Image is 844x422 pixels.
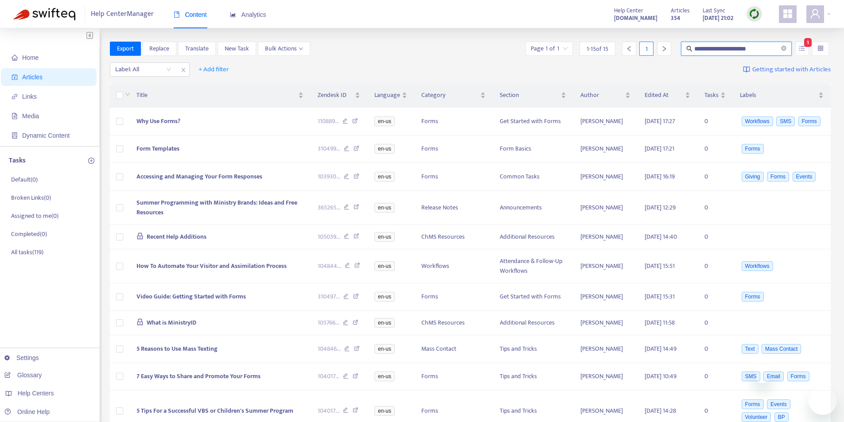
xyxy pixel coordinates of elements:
[142,42,176,56] button: Replace
[749,8,760,19] img: sync.dc5367851b00ba804db3.png
[414,163,493,191] td: Forms
[18,390,54,397] span: Help Centers
[11,193,51,202] p: Broken Links ( 0 )
[414,108,493,136] td: Forms
[493,136,574,163] td: Form Basics
[493,283,574,311] td: Get Started with Forms
[11,211,58,221] p: Assigned to me ( 0 )
[374,203,395,213] span: en-us
[493,83,574,108] th: Section
[318,372,339,381] span: 104017 ...
[311,83,368,108] th: Zendesk ID
[645,90,683,100] span: Edited At
[697,335,733,363] td: 0
[318,344,341,354] span: 104846 ...
[421,90,478,100] span: Category
[742,172,764,182] span: Giving
[414,335,493,363] td: Mass Contact
[414,191,493,225] td: Release Notes
[136,232,144,240] span: lock
[318,261,341,271] span: 104844 ...
[22,112,39,120] span: Media
[493,249,574,283] td: Attendance & Follow-Up Workflows
[374,292,395,302] span: en-us
[742,116,773,126] span: Workflows
[22,54,39,61] span: Home
[9,155,26,166] p: Tasks
[136,116,180,126] span: Why Use Forms?
[767,399,790,409] span: Events
[645,232,677,242] span: [DATE] 14:40
[573,283,638,311] td: [PERSON_NAME]
[414,249,493,283] td: Workflows
[645,116,675,126] span: [DATE] 17:27
[4,372,42,379] a: Glossary
[774,412,789,422] span: BP
[225,44,249,54] span: New Task
[742,261,773,271] span: Workflows
[198,64,229,75] span: + Add filter
[374,261,395,271] span: en-us
[178,42,216,56] button: Translate
[645,344,677,354] span: [DATE] 14:49
[218,42,256,56] button: New Task
[704,90,719,100] span: Tasks
[661,46,667,52] span: right
[573,249,638,283] td: [PERSON_NAME]
[767,172,789,182] span: Forms
[614,13,657,23] a: [DOMAIN_NAME]
[318,292,340,302] span: 310497 ...
[573,163,638,191] td: [PERSON_NAME]
[299,46,303,51] span: down
[697,83,733,108] th: Tasks
[703,13,733,23] strong: [DATE] 21:02
[11,229,47,239] p: Completed ( 0 )
[318,144,340,154] span: 310499 ...
[149,44,169,54] span: Replace
[318,172,340,182] span: 103930 ...
[733,83,831,108] th: Labels
[13,8,75,20] img: Swifteq
[697,163,733,191] td: 0
[493,191,574,225] td: Announcements
[374,116,395,126] span: en-us
[580,90,623,100] span: Author
[414,311,493,335] td: ChMS Resources
[374,144,395,154] span: en-us
[742,399,764,409] span: Forms
[573,108,638,136] td: [PERSON_NAME]
[742,292,764,302] span: Forms
[798,116,821,126] span: Forms
[697,136,733,163] td: 0
[740,90,817,100] span: Labels
[230,11,266,18] span: Analytics
[11,175,38,184] p: Default ( 0 )
[697,283,733,311] td: 0
[697,108,733,136] td: 0
[645,202,676,213] span: [DATE] 12:29
[22,74,43,81] span: Articles
[22,132,70,139] span: Dynamic Content
[671,6,689,15] span: Articles
[742,144,764,154] span: Forms
[174,12,180,18] span: book
[793,172,816,182] span: Events
[697,249,733,283] td: 0
[185,44,209,54] span: Translate
[374,172,395,182] span: en-us
[573,363,638,391] td: [PERSON_NAME]
[573,335,638,363] td: [PERSON_NAME]
[174,11,207,18] span: Content
[136,406,293,416] span: 5 Tips For a Successful VBS or Children's Summer Program
[742,412,771,422] span: Volunteer
[318,406,339,416] span: 104017 ...
[639,42,653,56] div: 1
[414,283,493,311] td: Forms
[4,354,39,361] a: Settings
[743,62,831,77] a: Getting started with Articles
[573,225,638,249] td: [PERSON_NAME]
[493,108,574,136] td: Get Started with Forms
[795,42,809,56] button: unordered-list
[91,6,154,23] span: Help Center Manager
